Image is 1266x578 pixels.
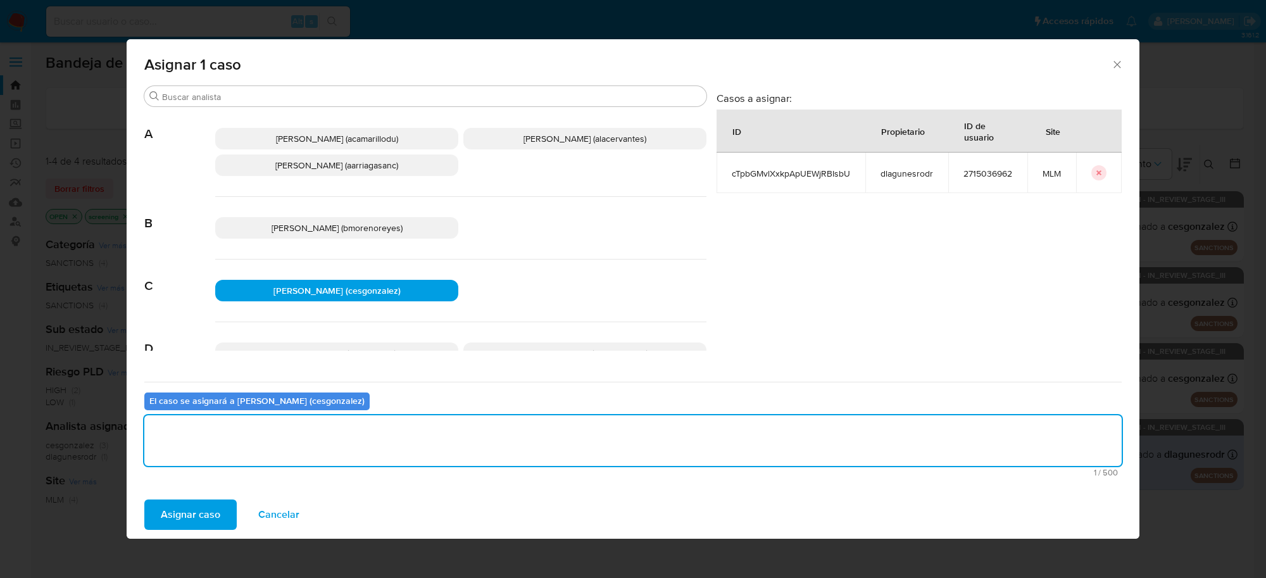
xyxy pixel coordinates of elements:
[949,110,1027,152] div: ID de usuario
[215,217,458,239] div: [PERSON_NAME] (bmorenoreyes)
[148,468,1118,477] span: Máximo 500 caracteres
[144,197,215,231] span: B
[1091,165,1106,180] button: icon-button
[144,499,237,530] button: Asignar caso
[144,108,215,142] span: A
[866,116,940,146] div: Propietario
[144,57,1111,72] span: Asignar 1 caso
[215,154,458,176] div: [PERSON_NAME] (aarriagasanc)
[732,168,850,179] span: cTpbGMvlXxkpApUEWjRBIsbU
[276,132,398,145] span: [PERSON_NAME] (acamarillodu)
[522,347,648,360] span: [PERSON_NAME] (dlagunesrodr)
[717,116,756,146] div: ID
[162,91,701,103] input: Buscar analista
[215,280,458,301] div: [PERSON_NAME] (cesgonzalez)
[463,128,706,149] div: [PERSON_NAME] (alacervantes)
[1031,116,1075,146] div: Site
[881,168,933,179] span: dlagunesrodr
[149,91,160,101] button: Buscar
[127,39,1139,539] div: assign-modal
[275,159,398,172] span: [PERSON_NAME] (aarriagasanc)
[463,342,706,364] div: [PERSON_NAME] (dlagunesrodr)
[273,284,401,297] span: [PERSON_NAME] (cesgonzalez)
[144,260,215,294] span: C
[1043,168,1061,179] span: MLM
[258,501,299,529] span: Cancelar
[215,128,458,149] div: [PERSON_NAME] (acamarillodu)
[277,347,396,360] span: [PERSON_NAME] (dgoicochea)
[215,342,458,364] div: [PERSON_NAME] (dgoicochea)
[149,394,365,407] b: El caso se asignará a [PERSON_NAME] (cesgonzalez)
[523,132,646,145] span: [PERSON_NAME] (alacervantes)
[963,168,1012,179] span: 2715036962
[272,222,403,234] span: [PERSON_NAME] (bmorenoreyes)
[717,92,1122,104] h3: Casos a asignar:
[144,322,215,356] span: D
[242,499,316,530] button: Cancelar
[1111,58,1122,70] button: Cerrar ventana
[161,501,220,529] span: Asignar caso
